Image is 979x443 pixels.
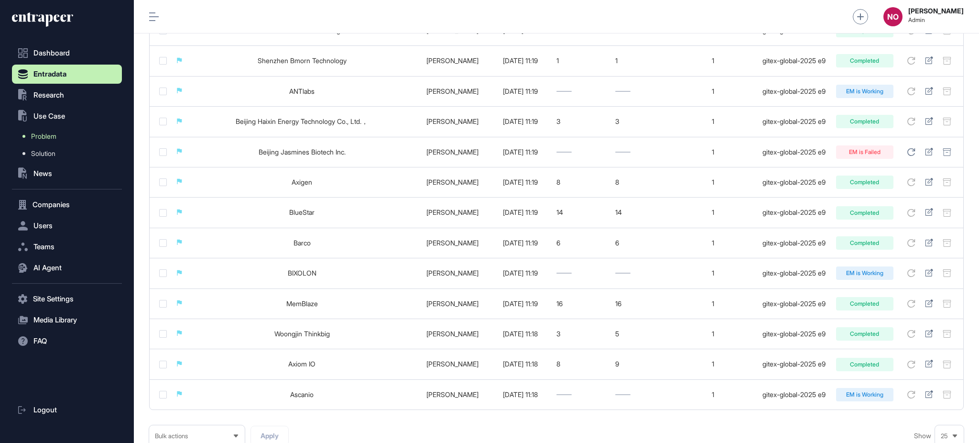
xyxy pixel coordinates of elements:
[12,195,122,214] button: Companies
[426,390,479,399] a: [PERSON_NAME]
[836,115,893,128] div: Completed
[33,112,65,120] span: Use Case
[294,239,311,247] a: Barco
[12,400,122,420] a: Logout
[17,145,122,162] a: Solution
[33,406,57,414] span: Logout
[674,300,752,308] div: 1
[556,178,606,186] div: 8
[615,118,664,125] div: 3
[674,239,752,247] div: 1
[836,145,893,159] div: EM is Failed
[615,360,664,368] div: 9
[33,201,70,209] span: Companies
[674,360,752,368] div: 1
[674,118,752,125] div: 1
[761,209,827,216] div: gitex-global-2025 e9
[556,330,606,338] div: 3
[615,178,664,186] div: 8
[33,295,74,303] span: Site Settings
[12,164,122,183] button: News
[836,327,893,341] div: Completed
[31,150,55,157] span: Solution
[615,239,664,247] div: 6
[761,360,827,368] div: gitex-global-2025 e9
[674,269,752,277] div: 1
[494,330,547,338] div: [DATE] 11:18
[33,337,47,345] span: FAQ
[494,178,547,186] div: [DATE] 11:19
[914,432,931,440] span: Show
[12,237,122,256] button: Teams
[674,148,752,156] div: 1
[556,300,606,308] div: 16
[426,330,479,338] a: [PERSON_NAME]
[761,178,827,186] div: gitex-global-2025 e9
[615,209,664,216] div: 14
[33,70,66,78] span: Entradata
[836,176,893,189] div: Completed
[883,7,903,26] div: NO
[263,26,340,34] a: Audio Visual Pros Trading
[33,170,52,177] span: News
[615,57,664,65] div: 1
[426,26,479,34] a: [PERSON_NAME]
[33,264,62,272] span: AI Agent
[674,330,752,338] div: 1
[836,266,893,280] div: EM is Working
[426,87,479,95] a: [PERSON_NAME]
[12,216,122,235] button: Users
[33,222,53,230] span: Users
[615,300,664,308] div: 16
[908,17,964,23] span: Admin
[290,390,314,399] a: Ascanio
[836,236,893,250] div: Completed
[494,57,547,65] div: [DATE] 11:19
[556,57,606,65] div: 1
[494,118,547,125] div: [DATE] 11:19
[289,87,315,95] a: ANTlabs
[426,208,479,216] a: [PERSON_NAME]
[494,391,547,399] div: [DATE] 11:18
[236,117,368,125] a: Beijing Haixin Energy Technology Co., Ltd.，
[33,49,70,57] span: Dashboard
[426,117,479,125] a: [PERSON_NAME]
[286,299,318,308] a: MemBlaze
[12,44,122,63] a: Dashboard
[288,360,315,368] a: Axiom IO
[33,91,64,99] span: Research
[426,360,479,368] a: [PERSON_NAME]
[908,7,964,15] strong: [PERSON_NAME]
[12,332,122,351] button: FAQ
[556,360,606,368] div: 8
[426,269,479,277] a: [PERSON_NAME]
[761,330,827,338] div: gitex-global-2025 e9
[494,269,547,277] div: [DATE] 11:19
[761,118,827,125] div: gitex-global-2025 e9
[12,310,122,330] button: Media Library
[615,330,664,338] div: 5
[836,54,893,67] div: Completed
[941,432,948,440] span: 25
[674,88,752,95] div: 1
[836,85,893,98] div: EM is Working
[494,209,547,216] div: [DATE] 11:19
[761,57,827,65] div: gitex-global-2025 e9
[17,128,122,145] a: Problem
[289,208,315,216] a: BlueStar
[426,299,479,308] a: [PERSON_NAME]
[674,57,752,65] div: 1
[12,289,122,309] button: Site Settings
[12,107,122,126] button: Use Case
[556,118,606,125] div: 3
[292,178,312,186] a: Axigen
[426,148,479,156] a: [PERSON_NAME]
[494,239,547,247] div: [DATE] 11:19
[494,300,547,308] div: [DATE] 11:19
[259,148,346,156] a: Beijing Jasmines Biotech Inc.
[674,178,752,186] div: 1
[426,178,479,186] a: [PERSON_NAME]
[12,65,122,84] button: Entradata
[426,56,479,65] a: [PERSON_NAME]
[494,148,547,156] div: [DATE] 11:19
